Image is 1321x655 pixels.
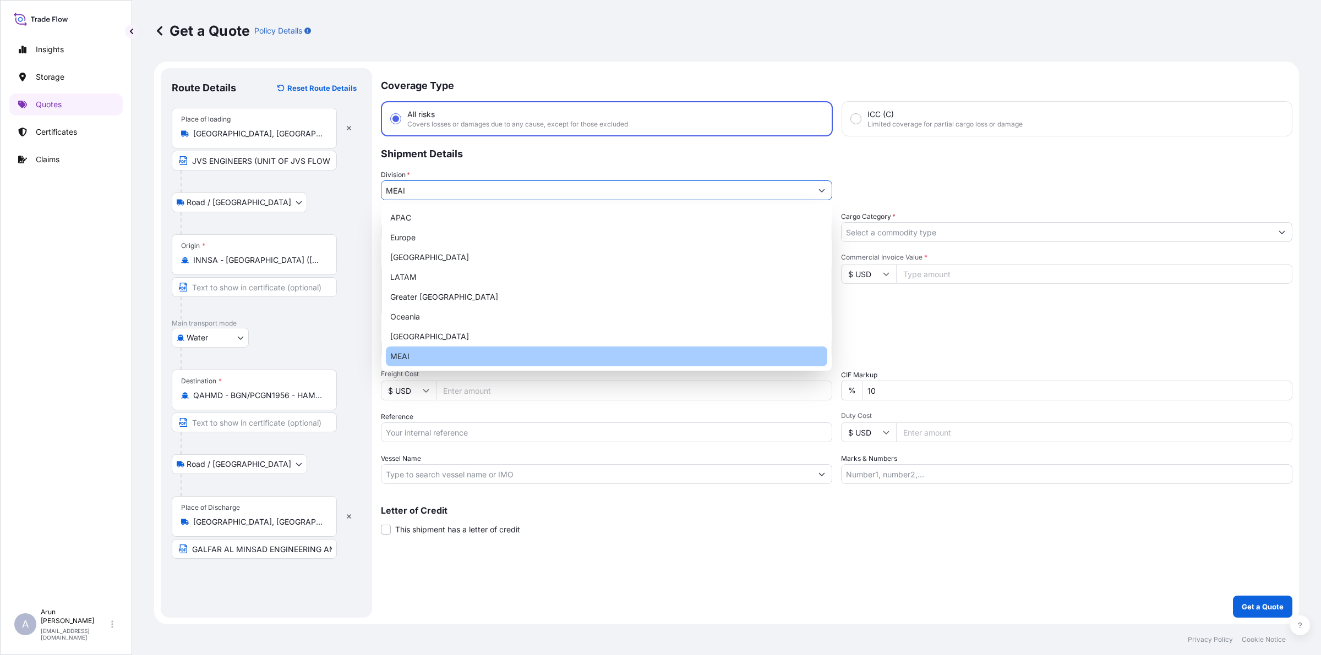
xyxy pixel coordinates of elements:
div: Europe [386,228,827,247]
input: Type to search vessel name or IMO [381,464,812,484]
div: [GEOGRAPHIC_DATA] [386,327,827,346]
input: Text to appear on certificate [172,539,337,559]
div: LATAM [386,267,827,287]
input: Text to appear on certificate [172,277,337,297]
button: Select transport [172,454,307,474]
input: Type to search division [381,180,812,200]
span: Water [187,332,208,343]
p: Letter of Credit [381,506,1292,515]
input: Number1, number2,... [841,464,1292,484]
input: Your internal reference [381,422,832,442]
button: Show suggestions [1272,222,1292,242]
p: Claims [36,154,59,165]
input: Type amount [896,264,1292,284]
p: Shipment Details [381,136,1292,169]
div: Oceania [386,307,827,327]
p: Get a Quote [1242,601,1284,612]
p: Insights [36,44,64,55]
p: Arun [PERSON_NAME] [41,608,109,625]
p: Policy Details [254,25,302,36]
label: Reference [381,411,413,422]
label: Description of Cargo [381,253,450,264]
span: Covers losses or damages due to any cause, except for those excluded [407,120,628,129]
label: Marks & Numbers [841,453,897,464]
p: Storage [36,71,64,82]
span: Road / [GEOGRAPHIC_DATA] [187,197,291,208]
div: Greater [GEOGRAPHIC_DATA] [386,287,827,307]
input: Destination [193,390,323,401]
span: Duty Cost [841,411,1292,420]
input: Text to appear on certificate [172,412,337,432]
input: Enter amount [896,422,1292,442]
label: Vessel Name [381,453,421,464]
p: Reset Route Details [287,82,357,93]
span: Limited coverage for partial cargo loss or damage [867,120,1023,129]
div: [GEOGRAPHIC_DATA] [386,247,827,267]
button: Show suggestions [812,180,832,200]
input: Place of Discharge [193,516,323,527]
button: Show suggestions [812,464,832,484]
p: [EMAIL_ADDRESS][DOMAIN_NAME] [41,628,109,641]
div: % [841,381,863,400]
label: Cargo Category [841,211,896,222]
button: Select transport [172,192,307,212]
p: Get a Quote [154,22,250,40]
div: Suggestions [386,208,827,366]
span: Commercial Invoice Value [841,253,1292,262]
p: Cookie Notice [1242,635,1286,644]
p: Privacy Policy [1188,635,1233,644]
span: This shipment has a letter of credit [395,524,520,535]
input: Enter percentage [863,381,1292,400]
p: Certificates [36,126,77,137]
button: Select transport [172,328,249,348]
div: Place of Discharge [181,503,240,512]
div: MEAI [386,346,827,366]
div: Origin [181,241,205,250]
input: Place of loading [193,128,323,139]
p: Quotes [36,99,62,110]
span: ICC (C) [867,109,894,120]
p: Route Details [172,81,236,95]
span: Road / [GEOGRAPHIC_DATA] [187,459,291,470]
span: A [22,619,29,630]
label: Division [381,169,410,180]
span: Freight Cost [381,370,832,378]
label: CIF Markup [841,370,877,381]
input: Text to appear on certificate [172,151,337,170]
div: APAC [386,208,827,228]
label: Named Assured [381,328,435,339]
p: Coverage Type [381,68,1292,101]
span: All risks [407,109,435,120]
input: Origin [193,255,323,266]
p: Main transport mode [172,319,361,328]
input: Select a commodity type [842,222,1272,242]
div: Destination [181,377,222,386]
span: Date of Departure [381,211,441,222]
div: Place of loading [181,115,231,124]
input: Enter amount [436,381,832,400]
